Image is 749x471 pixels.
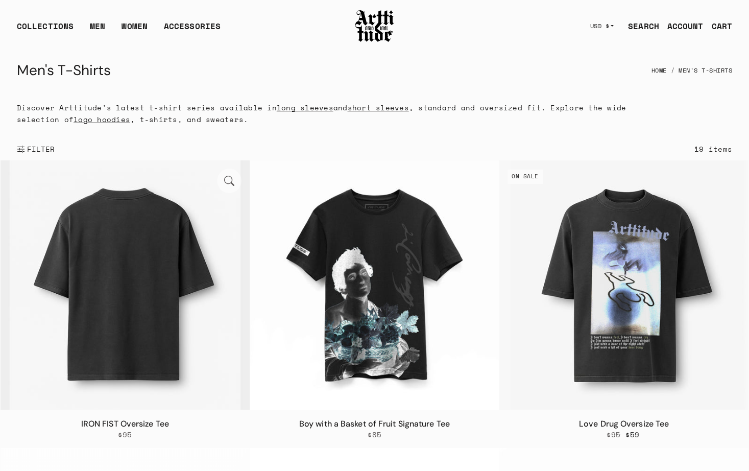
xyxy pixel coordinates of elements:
[584,15,620,37] button: USD $
[25,144,55,154] span: FILTER
[651,59,667,82] a: Home
[607,430,621,439] span: $95
[17,102,638,125] p: Discover Arttitude's latest t-shirt series available in and , standard and oversized fit. Explore...
[299,418,450,429] a: Boy with a Basket of Fruit Signature Tee
[590,22,610,30] span: USD $
[659,16,704,36] a: ACCOUNT
[354,9,395,43] img: Arttitude
[694,143,732,155] div: 19 items
[1,160,250,410] a: IRON FIST Oversize TeeIRON FIST Oversize Tee
[277,102,333,113] a: long sleeves
[9,20,229,40] ul: Main navigation
[499,160,748,410] a: Love Drug Oversize TeeLove Drug Oversize Tee
[74,114,130,125] a: logo hoodies
[667,59,733,82] li: Men's T-Shirts
[122,20,148,40] a: WOMEN
[704,16,732,36] a: Open cart
[368,430,382,439] span: $85
[17,58,111,83] h1: Men's T-Shirts
[17,138,55,160] button: Show filters
[250,160,499,410] img: Boy with a Basket of Fruit Signature Tee
[625,430,640,439] span: $59
[81,418,169,429] a: IRON FIST Oversize Tee
[579,418,669,429] a: Love Drug Oversize Tee
[90,20,105,40] a: MEN
[164,20,221,40] div: ACCESSORIES
[712,20,732,32] div: CART
[620,16,659,36] a: SEARCH
[348,102,409,113] a: short sleeves
[499,160,748,410] img: Love Drug Oversize Tee
[118,430,132,439] span: $95
[508,170,543,184] span: On sale
[17,20,74,40] div: COLLECTIONS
